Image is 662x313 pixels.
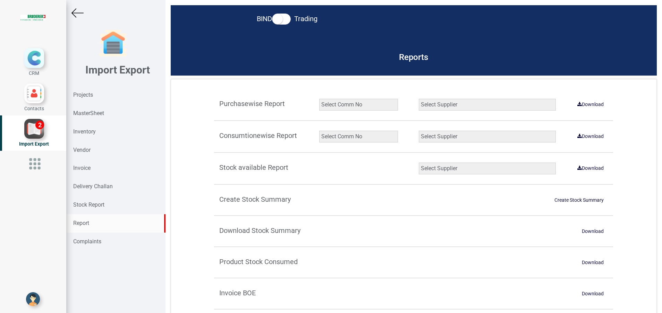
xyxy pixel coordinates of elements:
strong: Consumtionewise Report [219,131,297,140]
strong: Invoice BOE [219,289,256,297]
span: Import Export [19,141,49,147]
strong: Download Stock Summary [219,226,300,235]
button: Download [573,99,608,110]
button: Create Stock Summary [550,194,608,206]
strong: Delivery Challan [73,183,113,190]
a: Download [578,257,608,268]
strong: Inventory [73,128,96,135]
img: garage-closed.png [99,29,127,57]
strong: Projects [73,92,93,98]
strong: MasterSheet [73,110,104,116]
b: Import Export [85,64,150,76]
strong: Purchasewise Report [219,99,285,108]
span: Contacts [24,106,44,111]
strong: Complaints [73,238,101,245]
strong: Product Stock Consumed [219,258,298,266]
strong: Report [73,220,89,226]
h3: Reports [341,53,486,62]
div: 2 [35,121,44,129]
strong: Invoice [73,165,91,171]
strong: Stock Report [73,201,104,208]
strong: BIND [257,15,272,23]
button: Download [573,163,608,174]
a: Download [578,226,608,237]
a: Download [578,288,608,299]
button: Download [573,131,608,142]
strong: Trading [294,15,317,23]
strong: Create Stock Summary [219,195,291,203]
strong: Stock available Report [219,163,288,172]
strong: Vendor [73,147,91,153]
span: CRM [29,70,39,76]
